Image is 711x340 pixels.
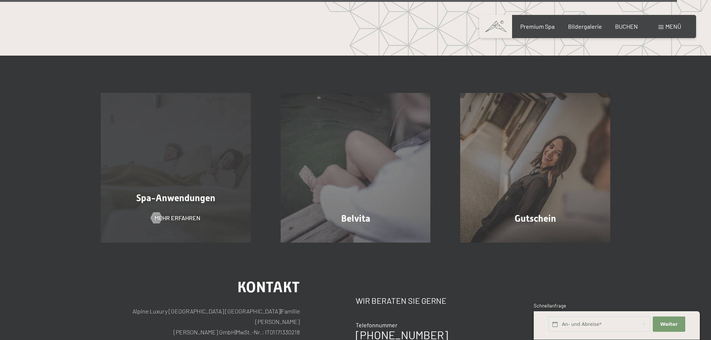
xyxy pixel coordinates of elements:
[568,23,602,30] a: Bildergalerie
[356,321,397,328] span: Telefonnummer
[235,328,236,336] span: |
[665,23,681,30] span: Menü
[520,23,555,30] a: Premium Spa
[86,93,266,243] a: Ein Wellness-Urlaub in Südtirol – 7.700 m² Spa, 10 Saunen Spa-Anwendungen Mehr erfahren
[237,278,300,296] span: Kontakt
[280,308,281,315] span: |
[653,317,685,332] button: Weiter
[341,213,370,224] span: Belvita
[356,296,446,305] span: Wir beraten Sie gerne
[136,193,215,203] span: Spa-Anwendungen
[615,23,638,30] a: BUCHEN
[515,213,556,224] span: Gutschein
[266,93,446,243] a: Ein Wellness-Urlaub in Südtirol – 7.700 m² Spa, 10 Saunen Belvita
[155,214,200,222] span: Mehr erfahren
[660,321,678,328] span: Weiter
[445,93,625,243] a: Ein Wellness-Urlaub in Südtirol – 7.700 m² Spa, 10 Saunen Gutschein
[534,303,566,309] span: Schnellanfrage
